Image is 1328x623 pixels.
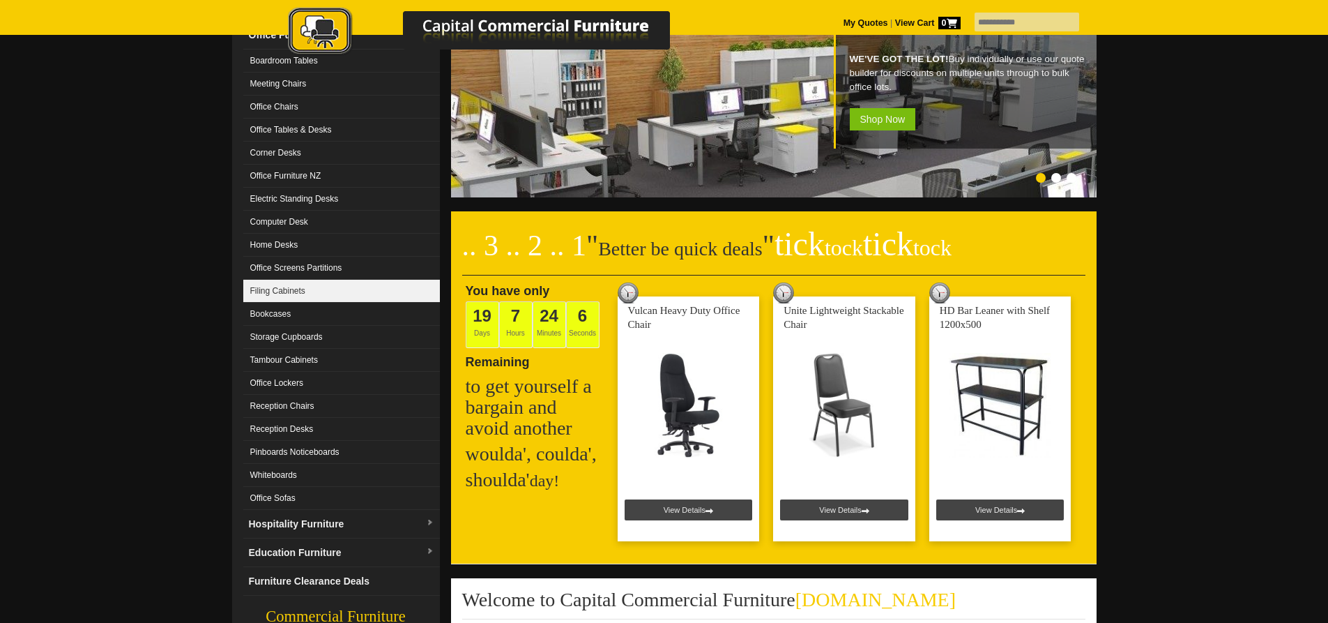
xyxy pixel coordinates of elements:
h2: Welcome to Capital Commercial Furniture [462,590,1085,620]
a: Office Tables & Desks [243,119,440,142]
a: Corner Desks [243,142,440,165]
a: Meeting Chairs [243,73,440,96]
a: Boardroom Tables [243,50,440,73]
span: " [763,230,952,262]
img: dropdown [426,519,434,527]
span: 6 [578,306,587,325]
a: Office Screens Partitions [243,257,440,280]
span: day! [530,472,560,490]
a: Hospitality Furnituredropdown [243,510,440,539]
p: Buy individually or use our quote builder for discounts on multiple units through to bulk office ... [850,52,1090,94]
img: tick tock deal clock [773,283,794,303]
span: 19 [473,306,491,325]
a: Office Furniture WE'VE GOT THE LOT!Buy individually or use our quote builder for discounts on mul... [451,190,1099,200]
strong: View Cart [895,18,961,28]
span: tock [825,235,863,260]
span: 0 [938,17,961,29]
h2: Better be quick deals [462,234,1085,276]
span: [DOMAIN_NAME] [795,589,956,610]
span: tock [913,235,952,260]
a: Tambour Cabinets [243,349,440,372]
a: Home Desks [243,234,440,257]
a: Whiteboards [243,464,440,487]
span: Minutes [533,301,566,348]
span: 7 [511,306,520,325]
span: .. 3 .. 2 .. 1 [462,230,587,262]
span: Hours [499,301,533,348]
span: Shop Now [850,108,916,130]
a: Computer Desk [243,211,440,234]
a: Office Sofas [243,487,440,510]
span: tick tick [774,225,952,262]
li: Page dot 1 [1036,173,1046,183]
span: 24 [540,306,558,325]
a: Pinboards Noticeboards [243,441,440,464]
span: Remaining [466,350,530,369]
span: Days [466,301,499,348]
a: Furniture Clearance Deals [243,567,440,596]
a: View Cart0 [892,18,960,28]
span: " [586,230,598,262]
a: Office Furnituredropdown [243,21,440,50]
a: Education Furnituredropdown [243,539,440,567]
a: Capital Commercial Furniture Logo [250,7,738,62]
a: Filing Cabinets [243,280,440,303]
a: Office Furniture NZ [243,165,440,188]
a: Office Lockers [243,372,440,395]
span: You have only [466,284,550,298]
a: My Quotes [844,18,888,28]
a: Reception Desks [243,418,440,441]
strong: WE'VE GOT THE LOT! [850,54,949,64]
img: tick tock deal clock [618,283,639,303]
li: Page dot 3 [1067,173,1076,183]
li: Page dot 2 [1051,173,1061,183]
img: Capital Commercial Furniture Logo [250,7,738,58]
a: Bookcases [243,303,440,326]
h2: shoulda' [466,470,605,491]
a: Electric Standing Desks [243,188,440,211]
h2: woulda', coulda', [466,444,605,465]
a: Office Chairs [243,96,440,119]
img: tick tock deal clock [929,283,950,303]
span: Seconds [566,301,600,348]
a: Reception Chairs [243,395,440,418]
h2: to get yourself a bargain and avoid another [466,376,605,439]
a: Storage Cupboards [243,326,440,349]
img: dropdown [426,548,434,556]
